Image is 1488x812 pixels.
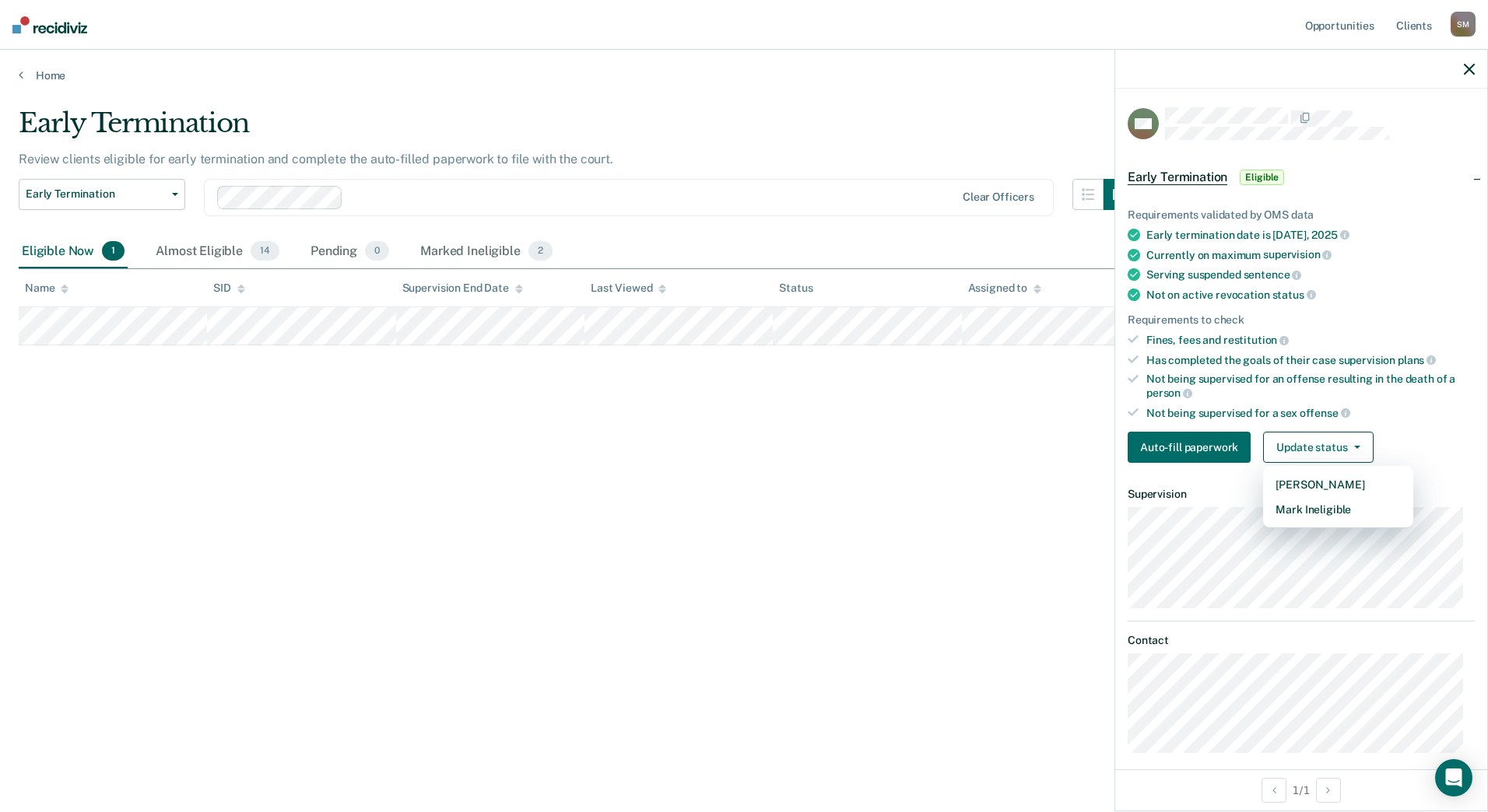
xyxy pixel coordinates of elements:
dt: Contact [1128,634,1475,647]
button: Auto-fill paperwork [1128,432,1251,463]
div: Name [25,282,68,295]
button: Update status [1263,432,1373,463]
span: 1 [102,241,125,261]
div: Clear officers [963,191,1034,204]
a: Home [19,68,1469,82]
dt: Supervision [1128,488,1475,501]
span: Eligible [1240,170,1284,185]
div: Marked Ineligible [417,235,556,269]
img: Recidiviz [12,16,87,33]
span: 14 [251,241,279,261]
span: restitution [1223,334,1289,346]
a: Navigate to form link [1128,432,1257,463]
div: Has completed the goals of their case supervision [1146,353,1475,367]
span: Early Termination [26,187,166,201]
div: Last Viewed [591,282,666,295]
span: offense [1300,407,1350,419]
span: status [1272,289,1316,301]
span: sentence [1244,268,1302,281]
div: Fines, fees and [1146,333,1475,347]
span: supervision [1263,248,1332,261]
div: Pending [307,235,392,269]
div: Currently on maximum [1146,248,1475,262]
div: Early Termination [19,107,1135,152]
div: S M [1451,12,1476,37]
p: Review clients eligible for early termination and complete the auto-filled paperwork to file with... [19,152,613,166]
div: Serving suspended [1146,268,1475,282]
div: SID [213,282,245,295]
div: Early termination date is [DATE], [1146,228,1475,242]
span: Early Termination [1128,170,1227,185]
button: Previous Opportunity [1262,778,1286,803]
span: 2025 [1311,229,1349,241]
div: Not being supervised for a sex [1146,406,1475,420]
span: person [1146,387,1192,399]
button: Mark Ineligible [1263,497,1413,522]
button: Next Opportunity [1316,778,1341,803]
div: Open Intercom Messenger [1435,759,1472,796]
span: plans [1398,354,1436,366]
div: Almost Eligible [153,235,283,269]
div: Not on active revocation [1146,288,1475,302]
div: Requirements to check [1128,313,1475,327]
div: Supervision End Date [402,282,523,295]
div: Eligible Now [19,235,128,269]
div: Not being supervised for an offense resulting in the death of a [1146,373,1475,399]
div: Assigned to [968,282,1041,295]
div: Early TerminationEligible [1115,152,1487,202]
div: Requirements validated by OMS data [1128,208,1475,222]
div: Status [779,282,812,295]
span: 0 [365,241,389,261]
button: [PERSON_NAME] [1263,472,1413,497]
div: 1 / 1 [1115,769,1487,810]
span: 2 [528,241,553,261]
